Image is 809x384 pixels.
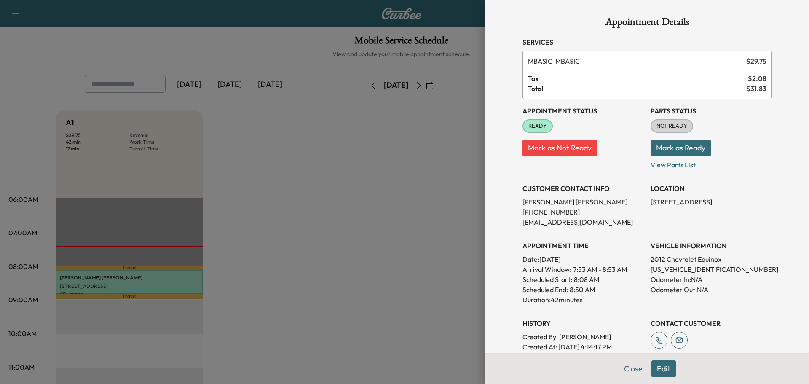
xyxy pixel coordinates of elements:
p: 8:50 AM [570,285,595,295]
p: Modified By : [PERSON_NAME] [522,352,644,362]
h3: VEHICLE INFORMATION [651,241,772,251]
p: Created At : [DATE] 4:14:17 PM [522,342,644,352]
span: 7:53 AM - 8:53 AM [573,264,627,274]
p: Date: [DATE] [522,254,644,264]
p: [PHONE_NUMBER] [522,207,644,217]
button: Close [619,360,648,377]
p: Duration: 42 minutes [522,295,644,305]
p: [EMAIL_ADDRESS][DOMAIN_NAME] [522,217,644,227]
h3: Services [522,37,772,47]
h3: Appointment Status [522,106,644,116]
h3: LOCATION [651,183,772,193]
p: View Parts List [651,156,772,170]
p: 8:08 AM [574,274,599,285]
p: Odometer Out: N/A [651,285,772,295]
p: 2012 Chevrolet Equinox [651,254,772,264]
span: READY [523,122,552,130]
p: Scheduled End: [522,285,568,295]
span: $ 29.75 [746,56,766,66]
span: $ 2.08 [748,73,766,83]
p: Created By : [PERSON_NAME] [522,332,644,342]
button: Mark as Not Ready [522,140,597,156]
h3: CUSTOMER CONTACT INFO [522,183,644,193]
span: Tax [528,73,748,83]
button: Mark as Ready [651,140,711,156]
span: Total [528,83,746,94]
p: [US_VEHICLE_IDENTIFICATION_NUMBER] [651,264,772,274]
p: Arrival Window: [522,264,644,274]
p: [PERSON_NAME] [PERSON_NAME] [522,197,644,207]
span: MBASIC [528,56,743,66]
h3: Parts Status [651,106,772,116]
span: NOT READY [651,122,692,130]
p: Scheduled Start: [522,274,572,285]
h3: APPOINTMENT TIME [522,241,644,251]
button: Edit [651,360,676,377]
h1: Appointment Details [522,17,772,30]
span: $ 31.83 [746,83,766,94]
h3: History [522,318,644,328]
p: [STREET_ADDRESS] [651,197,772,207]
h3: CONTACT CUSTOMER [651,318,772,328]
p: Odometer In: N/A [651,274,772,285]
